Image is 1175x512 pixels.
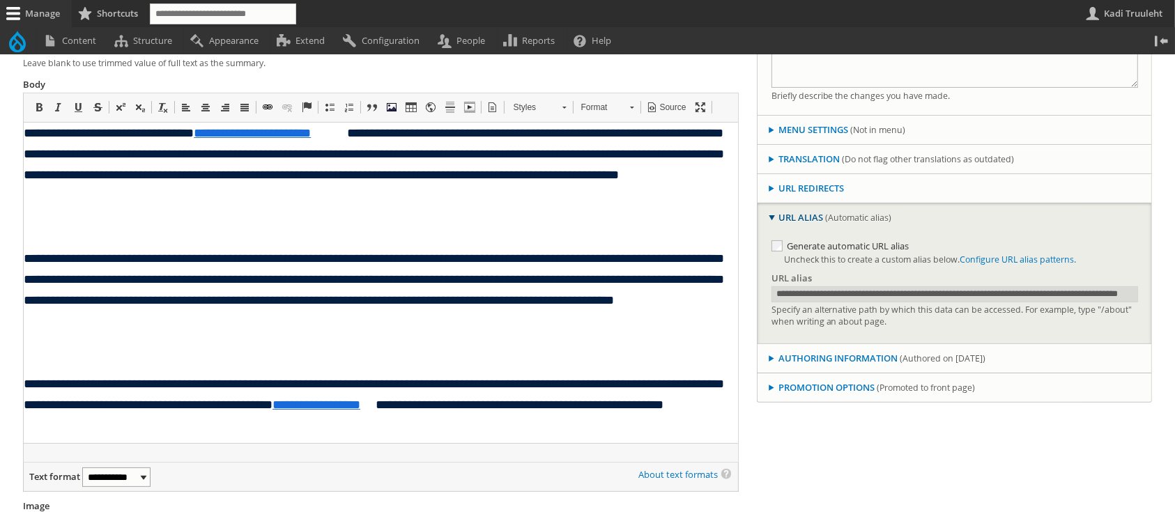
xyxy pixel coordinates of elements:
a: Insert/Remove Bulleted List [320,98,339,116]
label: URL alias [771,272,812,284]
a: Remove Format [153,98,173,116]
a: Configure URL alias patterns. [960,254,1076,265]
summary: Menu settings (Not in menu) [758,116,1151,144]
a: Table [401,98,421,116]
a: Format [574,98,641,117]
a: Italic (Ctrl+I) [49,98,68,116]
a: Styles [506,98,574,117]
div: Specify an alternative path by which this data can be accessed. For example, type "/about" when w... [771,304,1138,328]
a: Anchor [297,98,316,116]
a: Strikethrough [88,98,107,116]
summary: Translation (Do not flag other translations as outdated) [758,146,1151,173]
label: Body [23,77,45,91]
summary: URL redirects [758,175,1151,203]
a: Link (Ctrl+K) [258,98,277,116]
a: Video Embed [460,98,479,116]
a: Justify [235,98,254,116]
span: (Promoted to front page) [877,382,975,394]
span: Format [574,98,623,116]
div: Briefly describe the changes you have made. [771,89,1138,103]
a: About text formats [638,468,718,481]
a: Configuration [337,27,431,54]
a: Block Quote [362,98,382,116]
a: Align Left [176,98,196,116]
span: (Do not flag other translations as outdated) [842,153,1014,165]
div: Uncheck this to create a custom alias below. [784,254,1138,266]
a: Center [196,98,215,116]
span: (Automatic alias) [825,212,891,224]
a: Subscript [130,98,150,116]
span: URL alias [778,211,823,224]
a: Underline (Ctrl+U) [68,98,88,116]
a: Content [37,27,108,54]
a: Bold (Ctrl+B) [29,98,49,116]
a: Unlink [277,98,297,116]
span: Translation [778,153,840,165]
a: Insert Horizontal Line [440,98,460,116]
button: Vertical orientation [1148,27,1175,54]
span: URL redirects [778,182,844,194]
span: Menu settings [778,123,848,136]
a: Help [567,27,624,54]
a: Appearance [184,27,270,54]
a: Insert/Remove Numbered List [339,98,359,116]
a: People [431,27,497,54]
a: Structure [108,27,184,54]
span: Styles [507,98,555,116]
a: Insert images using Imce File Manager [382,98,401,116]
a: Superscript [111,98,130,116]
a: Maximize [691,98,710,116]
a: Source [643,98,691,116]
span: Promotion options [778,381,875,394]
a: Align Right [215,98,235,116]
span: Source [658,102,686,114]
label: Generate automatic URL alias [787,240,909,252]
label: Text format [29,470,80,483]
a: IFrame [421,98,440,116]
a: Extend [270,27,337,54]
summary: URL alias (Automatic alias) [758,204,1151,232]
summary: Authoring information (Authored on [DATE]) [758,345,1151,373]
div: Leave blank to use trimmed value of full text as the summary. [23,56,739,70]
span: (Authored on [DATE]) [900,352,985,364]
a: Reports [498,27,567,54]
iframe: Rich Text Editor, Body field [24,123,739,443]
summary: Promotion options (Promoted to front page) [758,374,1151,402]
span: (Not in menu) [850,124,905,136]
a: Templates [483,98,502,116]
span: Authoring information [778,352,898,364]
